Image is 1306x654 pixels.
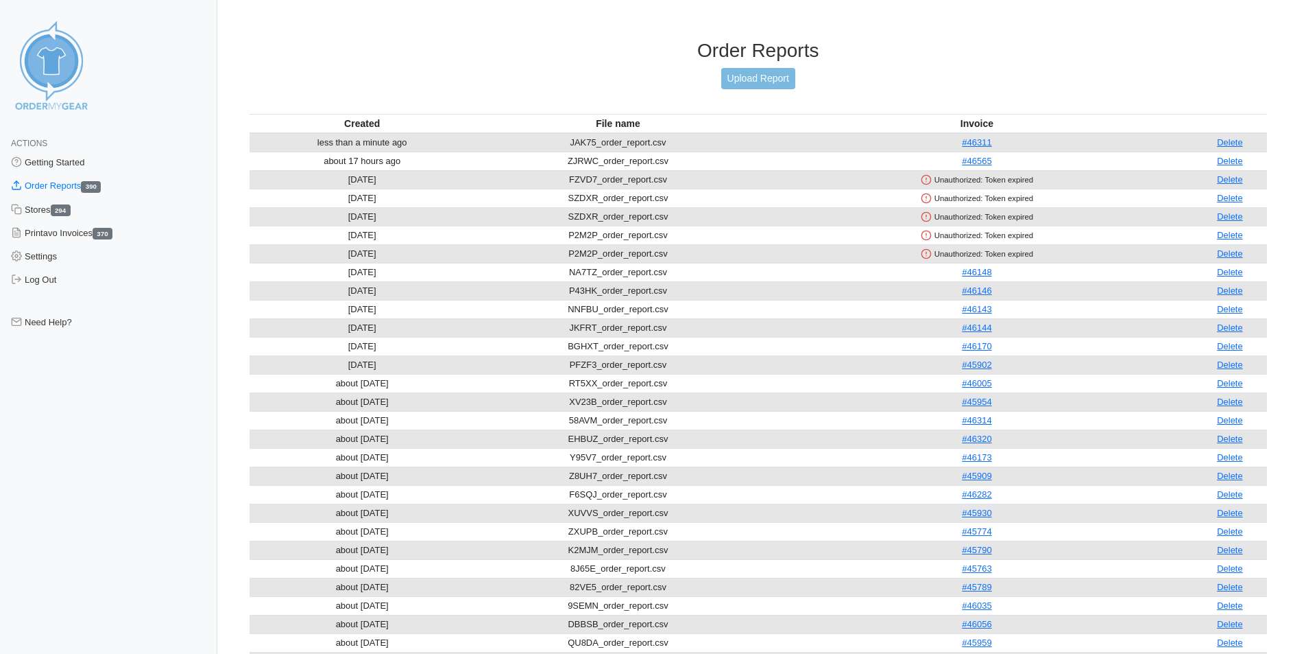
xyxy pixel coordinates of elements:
a: Delete [1217,174,1243,185]
td: ZXUPB_order_report.csv [475,522,761,541]
td: JKFRT_order_report.csv [475,318,761,337]
a: Delete [1217,211,1243,222]
td: NNFBU_order_report.csv [475,300,761,318]
td: about [DATE] [250,411,475,430]
a: Delete [1217,600,1243,611]
a: Upload Report [721,68,795,89]
span: 390 [81,181,101,193]
td: less than a minute ago [250,133,475,152]
td: about [DATE] [250,541,475,559]
a: Delete [1217,582,1243,592]
a: Delete [1217,285,1243,296]
a: Delete [1217,489,1243,500]
a: #46170 [962,341,991,351]
a: #45930 [962,508,991,518]
div: Unauthorized: Token expired [764,248,1190,260]
td: about [DATE] [250,467,475,485]
th: File name [475,114,761,133]
td: 82VE5_order_report.csv [475,578,761,596]
td: about [DATE] [250,615,475,633]
span: Actions [11,139,47,148]
td: Z8UH7_order_report.csv [475,467,761,485]
a: #45774 [962,526,991,537]
a: #46056 [962,619,991,629]
td: XV23B_order_report.csv [475,393,761,411]
td: about [DATE] [250,374,475,393]
div: Unauthorized: Token expired [764,192,1190,205]
span: 370 [93,228,112,240]
td: NA7TZ_order_report.csv [475,263,761,281]
a: #45909 [962,471,991,481]
td: XUVVS_order_report.csv [475,504,761,522]
td: about [DATE] [250,578,475,596]
a: #46314 [962,415,991,425]
a: Delete [1217,526,1243,537]
td: JAK75_order_report.csv [475,133,761,152]
td: 58AVM_order_report.csv [475,411,761,430]
td: [DATE] [250,281,475,300]
a: #46148 [962,267,991,277]
a: Delete [1217,545,1243,555]
td: [DATE] [250,337,475,355]
td: [DATE] [250,170,475,189]
td: P2M2P_order_report.csv [475,226,761,244]
td: Y95V7_order_report.csv [475,448,761,467]
th: Created [250,114,475,133]
a: Delete [1217,193,1243,203]
td: SZDXR_order_report.csv [475,189,761,207]
a: #45959 [962,638,991,648]
h3: Order Reports [250,39,1268,62]
td: ZJRWC_order_report.csv [475,152,761,170]
td: [DATE] [250,189,475,207]
td: about [DATE] [250,559,475,578]
a: #45902 [962,360,991,370]
td: about [DATE] [250,393,475,411]
td: about [DATE] [250,504,475,522]
td: [DATE] [250,244,475,263]
td: K2MJM_order_report.csv [475,541,761,559]
td: SZDXR_order_report.csv [475,207,761,226]
a: Delete [1217,304,1243,314]
a: Delete [1217,267,1243,277]
a: Delete [1217,323,1243,333]
a: Delete [1217,508,1243,518]
td: about [DATE] [250,448,475,467]
td: [DATE] [250,318,475,337]
a: #46035 [962,600,991,611]
a: #45763 [962,563,991,574]
a: #46311 [962,137,991,148]
a: Delete [1217,434,1243,444]
td: F6SQJ_order_report.csv [475,485,761,504]
td: [DATE] [250,300,475,318]
a: Delete [1217,248,1243,259]
a: #46282 [962,489,991,500]
td: FZVD7_order_report.csv [475,170,761,189]
a: Delete [1217,137,1243,148]
td: about [DATE] [250,596,475,615]
a: #46143 [962,304,991,314]
td: about [DATE] [250,485,475,504]
a: #46173 [962,452,991,463]
div: Unauthorized: Token expired [764,229,1190,242]
a: #45790 [962,545,991,555]
a: #45954 [962,397,991,407]
td: [DATE] [250,355,475,374]
td: DBBSB_order_report.csv [475,615,761,633]
a: Delete [1217,638,1243,648]
td: QU8DA_order_report.csv [475,633,761,652]
td: 8J65E_order_report.csv [475,559,761,578]
a: Delete [1217,471,1243,481]
td: EHBUZ_order_report.csv [475,430,761,448]
span: 294 [51,205,71,216]
td: PFZF3_order_report.csv [475,355,761,374]
td: about [DATE] [250,522,475,541]
a: #46565 [962,156,991,166]
td: [DATE] [250,263,475,281]
a: Delete [1217,619,1243,629]
a: Delete [1217,415,1243,425]
a: Delete [1217,156,1243,166]
td: P2M2P_order_report.csv [475,244,761,263]
td: [DATE] [250,207,475,226]
td: about 17 hours ago [250,152,475,170]
a: #46146 [962,285,991,296]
